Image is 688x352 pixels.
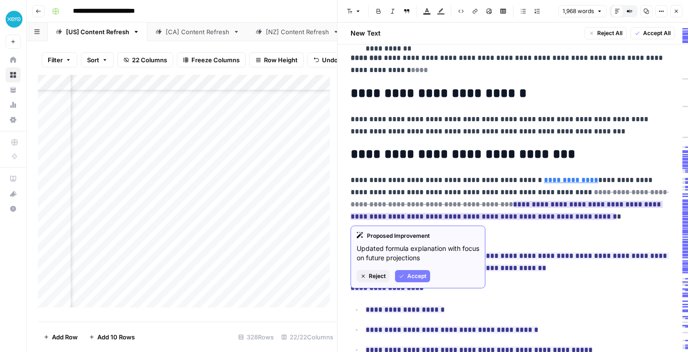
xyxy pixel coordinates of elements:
[6,97,21,112] a: Usage
[369,272,386,280] span: Reject
[147,22,248,41] a: [CA] Content Refresh
[132,55,167,65] span: 22 Columns
[643,29,671,37] span: Accept All
[307,52,344,67] button: Undo
[6,186,21,201] button: What's new?
[38,330,83,345] button: Add Row
[6,52,21,67] a: Home
[407,272,426,280] span: Accept
[266,27,329,37] div: [NZ] Content Refresh
[351,29,381,38] h2: New Text
[6,11,22,28] img: XeroOps Logo
[6,112,21,127] a: Settings
[6,82,21,97] a: Your Data
[234,330,278,345] div: 328 Rows
[191,55,240,65] span: Freeze Columns
[264,55,298,65] span: Row Height
[278,330,337,345] div: 22/22 Columns
[558,5,607,17] button: 1,968 words
[395,270,430,282] button: Accept
[97,332,135,342] span: Add 10 Rows
[6,171,21,186] a: AirOps Academy
[6,201,21,216] button: Help + Support
[563,7,594,15] span: 1,968 words
[83,330,140,345] button: Add 10 Rows
[248,22,347,41] a: [NZ] Content Refresh
[357,244,479,263] p: Updated formula explanation with focus on future projections
[6,67,21,82] a: Browse
[166,27,229,37] div: [CA] Content Refresh
[6,187,20,201] div: What's new?
[66,27,129,37] div: [US] Content Refresh
[48,55,63,65] span: Filter
[117,52,173,67] button: 22 Columns
[357,232,479,240] div: Proposed Improvement
[177,52,246,67] button: Freeze Columns
[322,55,338,65] span: Undo
[6,7,21,31] button: Workspace: XeroOps
[48,22,147,41] a: [US] Content Refresh
[87,55,99,65] span: Sort
[52,332,78,342] span: Add Row
[357,270,389,282] button: Reject
[249,52,304,67] button: Row Height
[42,52,77,67] button: Filter
[81,52,114,67] button: Sort
[585,27,627,39] button: Reject All
[597,29,622,37] span: Reject All
[630,27,675,39] button: Accept All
